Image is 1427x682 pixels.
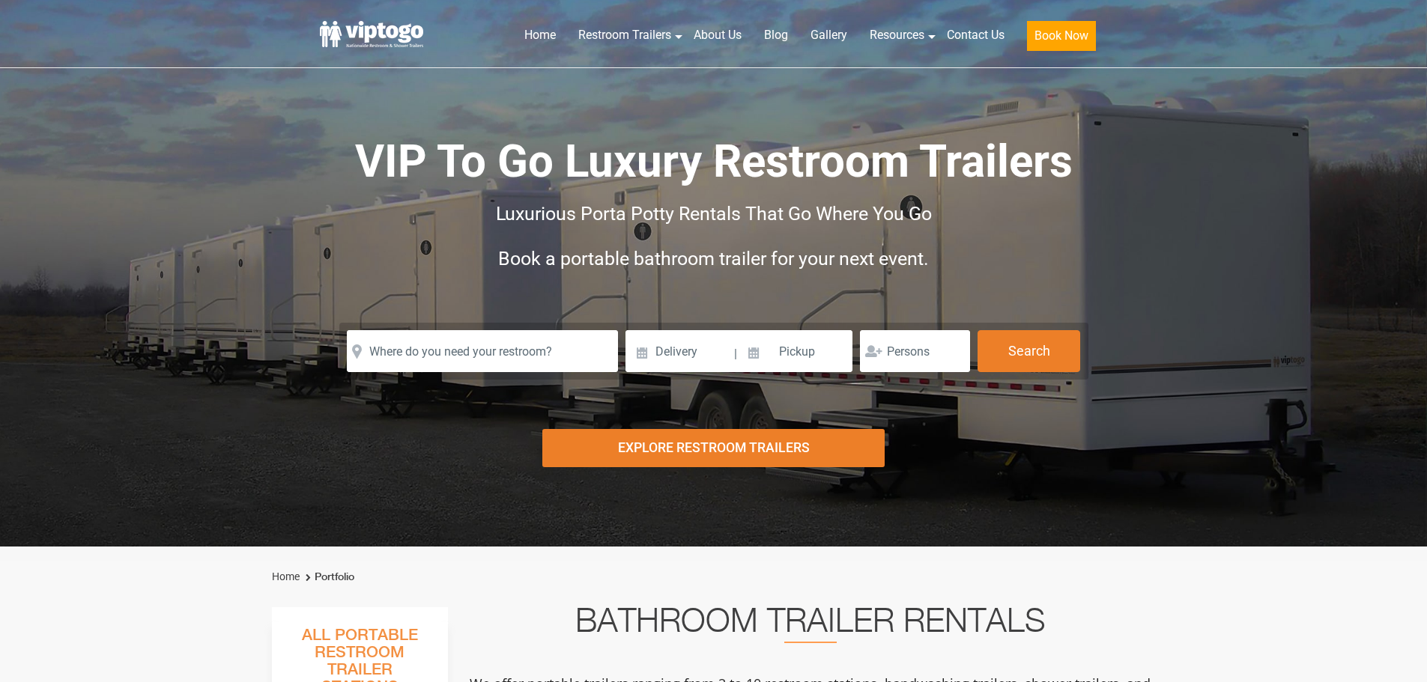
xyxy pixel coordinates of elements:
button: Search [978,330,1080,372]
input: Delivery [625,330,733,372]
input: Where do you need your restroom? [347,330,618,372]
button: Book Now [1027,21,1096,51]
a: Home [272,570,300,582]
span: Luxurious Porta Potty Rentals That Go Where You Go [496,203,932,225]
a: Restroom Trailers [567,19,682,52]
span: | [734,330,737,378]
input: Pickup [739,330,853,372]
span: Book a portable bathroom trailer for your next event. [498,248,929,270]
span: VIP To Go Luxury Restroom Trailers [355,135,1073,188]
a: Blog [753,19,799,52]
h2: Bathroom Trailer Rentals [468,607,1153,643]
a: About Us [682,19,753,52]
a: Gallery [799,19,858,52]
li: Portfolio [302,568,354,586]
a: Book Now [1016,19,1107,60]
a: Home [513,19,567,52]
input: Persons [860,330,970,372]
a: Contact Us [936,19,1016,52]
a: Resources [858,19,936,52]
div: Explore Restroom Trailers [542,429,885,467]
